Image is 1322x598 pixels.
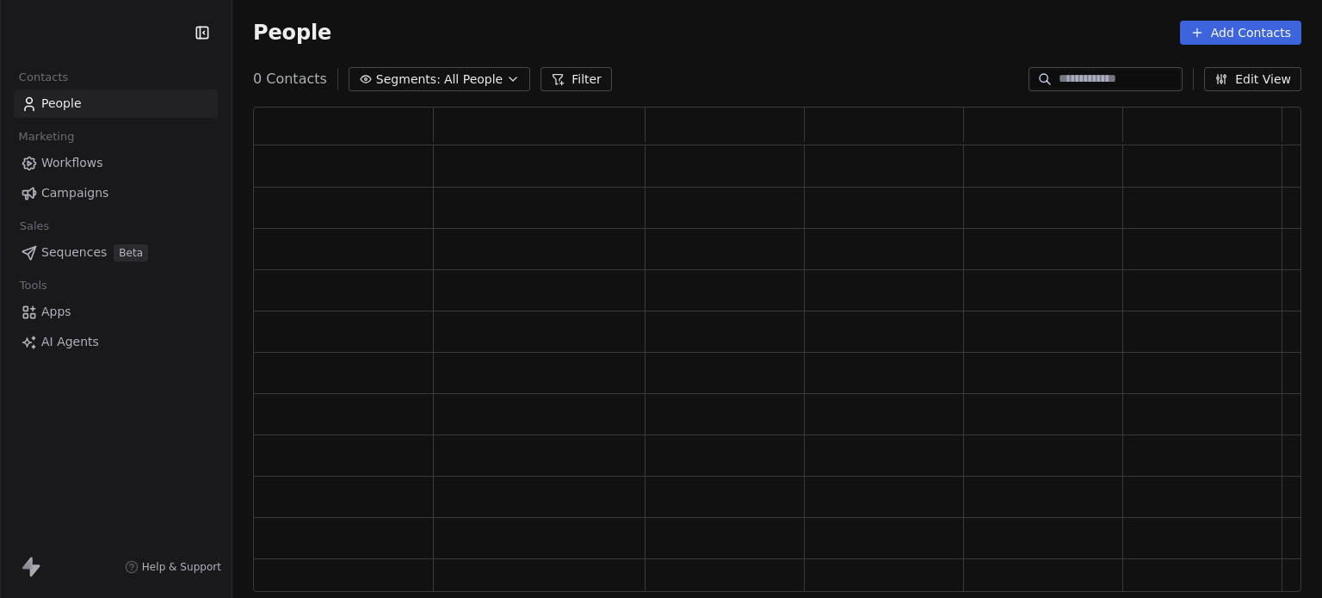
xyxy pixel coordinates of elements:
a: Apps [14,298,218,326]
span: Marketing [11,124,82,150]
span: Help & Support [142,560,221,574]
span: Beta [114,244,148,262]
button: Edit View [1204,67,1301,91]
button: Add Contacts [1180,21,1301,45]
a: Help & Support [125,560,221,574]
span: Sales [12,213,57,239]
span: AI Agents [41,333,99,351]
a: Workflows [14,149,218,177]
a: People [14,89,218,118]
span: Tools [12,273,54,299]
a: Campaigns [14,179,218,207]
span: People [41,95,82,113]
span: 0 Contacts [253,69,327,89]
span: All People [444,71,503,89]
a: SequencesBeta [14,238,218,267]
span: Workflows [41,154,103,172]
span: Apps [41,303,71,321]
span: People [253,20,331,46]
span: Contacts [11,65,76,90]
span: Segments: [376,71,441,89]
span: Sequences [41,244,107,262]
button: Filter [541,67,612,91]
a: AI Agents [14,328,218,356]
span: Campaigns [41,184,108,202]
